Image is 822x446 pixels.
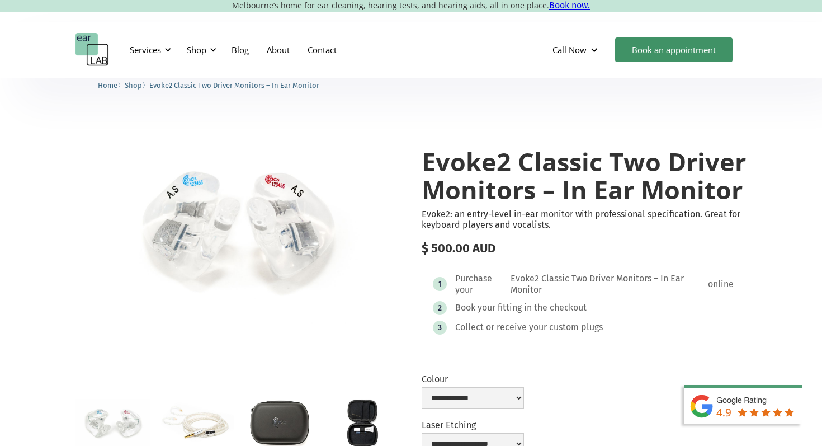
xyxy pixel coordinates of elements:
a: Book an appointment [615,37,733,62]
a: open lightbox [159,399,233,445]
span: Shop [125,81,142,90]
div: 3 [438,323,442,332]
a: About [258,34,299,66]
p: Evoke2: an entry-level in-ear monitor with professional specification. Great for keyboard players... [422,209,747,230]
label: Laser Etching [422,420,524,430]
h1: Evoke2 Classic Two Driver Monitors – In Ear Monitor [422,148,747,203]
a: Blog [223,34,258,66]
a: Evoke2 Classic Two Driver Monitors – In Ear Monitor [149,79,319,90]
div: 1 [438,280,442,288]
a: Home [98,79,117,90]
div: online [708,279,734,290]
li: 〉 [125,79,149,91]
div: 2 [438,304,442,312]
div: Collect or receive your custom plugs [455,322,603,333]
a: Shop [125,79,142,90]
span: Home [98,81,117,90]
div: Call Now [552,44,587,55]
div: Purchase your [455,273,509,295]
span: Evoke2 Classic Two Driver Monitors – In Ear Monitor [149,81,319,90]
div: Services [130,44,161,55]
div: Services [123,33,174,67]
div: Shop [180,33,220,67]
label: Colour [422,374,524,384]
div: Book your fitting in the checkout [455,302,587,313]
a: Contact [299,34,346,66]
a: open lightbox [75,125,400,328]
a: home [75,33,109,67]
li: 〉 [98,79,125,91]
div: Call Now [544,33,610,67]
div: $ 500.00 AUD [422,241,747,256]
div: Shop [187,44,206,55]
img: Evoke2 Classic Two Driver Monitors – In Ear Monitor [75,125,400,328]
div: Evoke2 Classic Two Driver Monitors – In Ear Monitor [511,273,706,295]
